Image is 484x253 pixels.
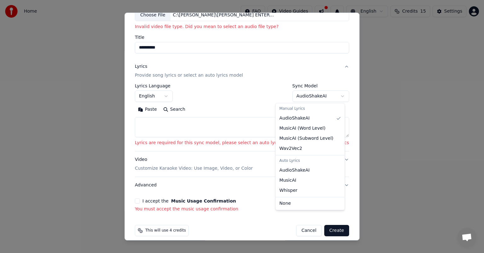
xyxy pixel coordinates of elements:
[277,104,343,113] div: Manual Lyrics
[279,167,310,174] span: AudioShakeAI
[279,145,302,152] span: Wav2Vec2
[279,200,291,207] span: None
[279,187,297,194] span: Whisper
[277,156,343,165] div: Auto Lyrics
[279,115,310,121] span: AudioShakeAI
[279,177,297,184] span: MusicAI
[279,135,333,142] span: MusicAI ( Subword Level )
[279,125,326,132] span: MusicAI ( Word Level )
